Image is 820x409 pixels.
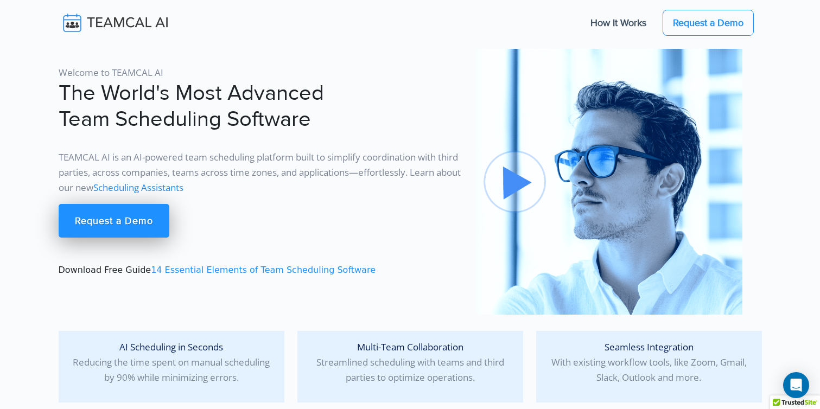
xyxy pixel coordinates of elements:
[663,10,754,36] a: Request a Demo
[59,65,463,80] p: Welcome to TEAMCAL AI
[151,265,376,275] a: 14 Essential Elements of Team Scheduling Software
[306,340,514,385] p: Streamlined scheduling with teams and third parties to optimize operations.
[783,372,809,398] div: Open Intercom Messenger
[476,49,742,315] img: pic
[52,49,470,315] div: Download Free Guide
[93,181,183,194] a: Scheduling Assistants
[59,80,463,132] h1: The World's Most Advanced Team Scheduling Software
[545,340,753,385] p: With existing workflow tools, like Zoom, Gmail, Slack, Outlook and more.
[67,340,276,385] p: Reducing the time spent on manual scheduling by 90% while minimizing errors.
[605,341,694,353] span: Seamless Integration
[357,341,463,353] span: Multi-Team Collaboration
[580,11,657,34] a: How It Works
[59,204,169,238] a: Request a Demo
[59,150,463,195] p: TEAMCAL AI is an AI-powered team scheduling platform built to simplify coordination with third pa...
[119,341,223,353] span: AI Scheduling in Seconds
